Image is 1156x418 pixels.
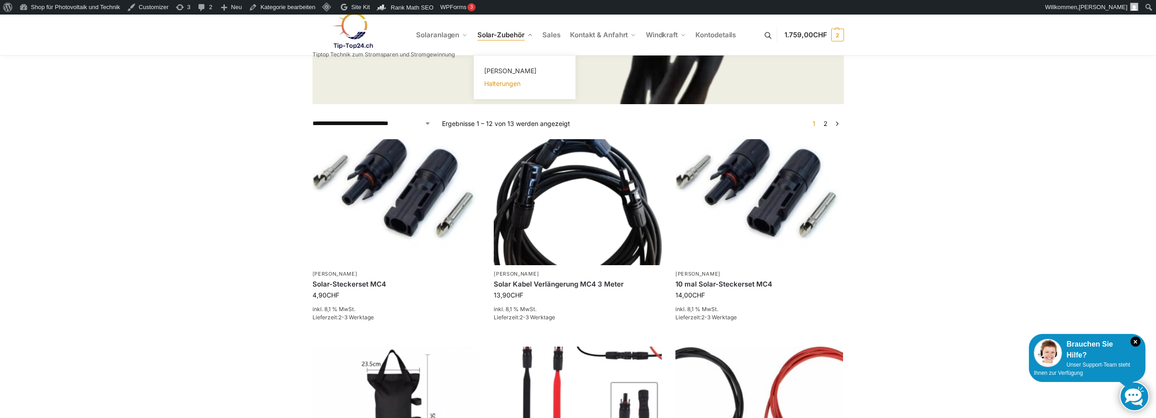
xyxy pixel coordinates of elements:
span: Lieferzeit: [313,314,374,321]
span: CHF [692,291,705,299]
span: Halterungen [484,80,521,87]
span: CHF [511,291,523,299]
span: Windkraft [646,30,678,39]
span: [PERSON_NAME] [1079,4,1127,10]
a: Windkraft [642,15,690,55]
a: Halterungen [479,77,570,90]
span: 2 [831,29,844,41]
a: Kontodetails [692,15,739,55]
nav: Produkt-Seitennummerierung [807,119,843,128]
span: Lieferzeit: [494,314,555,321]
select: Shop-Reihenfolge [313,119,431,128]
bdi: 13,90 [494,291,523,299]
a: Solar-Zubehör [474,15,536,55]
a: [PERSON_NAME] [313,271,357,277]
span: Kontodetails [695,30,736,39]
span: 2-3 Werktage [338,314,374,321]
p: Ergebnisse 1 – 12 von 13 werden angezeigt [442,119,570,128]
span: [PERSON_NAME] [484,67,536,75]
span: CHF [327,291,339,299]
img: mc4 solarstecker [675,139,843,265]
bdi: 4,90 [313,291,339,299]
span: Site Kit [351,4,370,10]
p: inkl. 8,1 % MwSt. [313,305,481,313]
img: Solar-Verlängerungskabel [494,139,662,265]
a: Sales [539,15,564,55]
span: 2-3 Werktage [701,314,737,321]
span: Lieferzeit: [675,314,737,321]
a: 1.759,00CHF 2 [784,21,844,49]
span: 1.759,00 [784,30,827,39]
a: Solar-Steckerset MC4 [313,280,481,289]
div: 3 [467,3,476,11]
span: Kontakt & Anfahrt [570,30,628,39]
p: inkl. 8,1 % MwSt. [675,305,843,313]
img: Customer service [1034,339,1062,367]
span: CHF [813,30,827,39]
a: Kontakt & Anfahrt [566,15,640,55]
img: Benutzerbild von Rupert Spoddig [1130,3,1138,11]
a: [PERSON_NAME] [494,271,539,277]
div: Brauchen Sie Hilfe? [1034,339,1141,361]
span: Rank Math SEO [391,4,433,11]
span: 2-3 Werktage [520,314,555,321]
span: Seite 1 [810,120,818,127]
a: Solar Kabel Verlängerung MC4 3 Meter [494,280,662,289]
a: [PERSON_NAME] [479,65,570,77]
a: → [834,119,840,128]
p: Tiptop Technik zum Stromsparen und Stromgewinnung [313,52,455,57]
p: inkl. 8,1 % MwSt. [494,305,662,313]
img: mc4 solarstecker [313,139,481,265]
span: Unser Support-Team steht Ihnen zur Verfügung [1034,362,1130,376]
span: Solar-Zubehör [477,30,525,39]
span: Sales [542,30,561,39]
nav: Cart contents [784,14,844,56]
bdi: 14,00 [675,291,705,299]
a: [PERSON_NAME] [675,271,720,277]
img: Solaranlagen, Speicheranlagen und Energiesparprodukte [313,12,392,49]
a: Seite 2 [821,120,830,127]
a: 10 mal Solar-Steckerset MC4 [675,280,843,289]
i: Schließen [1131,337,1141,347]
